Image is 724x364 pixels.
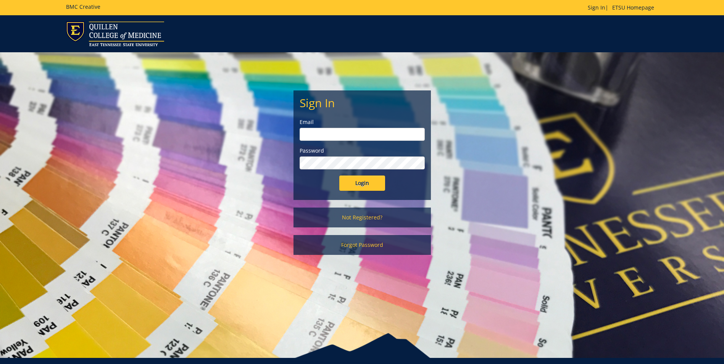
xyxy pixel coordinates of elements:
[588,4,658,11] p: |
[66,21,164,46] img: ETSU logo
[608,4,658,11] a: ETSU Homepage
[66,4,100,10] h5: BMC Creative
[293,208,431,227] a: Not Registered?
[339,176,385,191] input: Login
[300,97,425,109] h2: Sign In
[300,147,425,155] label: Password
[588,4,605,11] a: Sign In
[300,118,425,126] label: Email
[293,235,431,255] a: Forgot Password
